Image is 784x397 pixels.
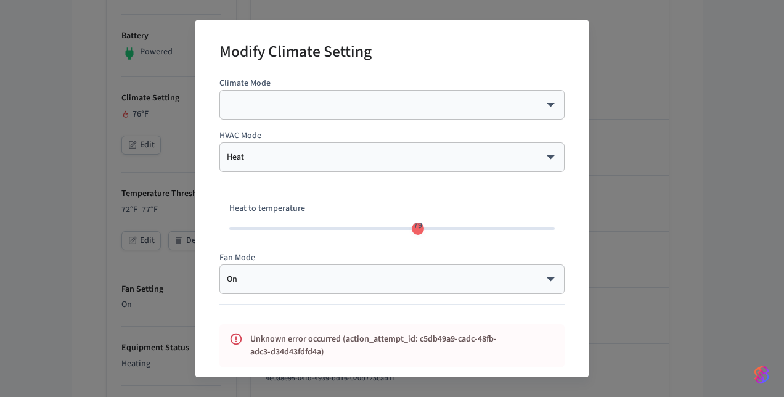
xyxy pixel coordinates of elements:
[229,202,555,215] p: Heat to temperature
[227,273,557,285] div: On
[754,365,769,385] img: SeamLogoGradient.69752ec5.svg
[219,129,565,142] p: HVAC Mode
[219,252,565,264] p: Fan Mode
[250,328,510,364] div: Unknown error occurred (action_attempt_id: c5db49a9-cadc-48fb-adc3-d34d43fdfd4a)
[219,35,372,72] h2: Modify Climate Setting
[414,219,422,232] span: 79
[227,151,557,163] div: Heat
[219,77,565,90] p: Climate Mode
